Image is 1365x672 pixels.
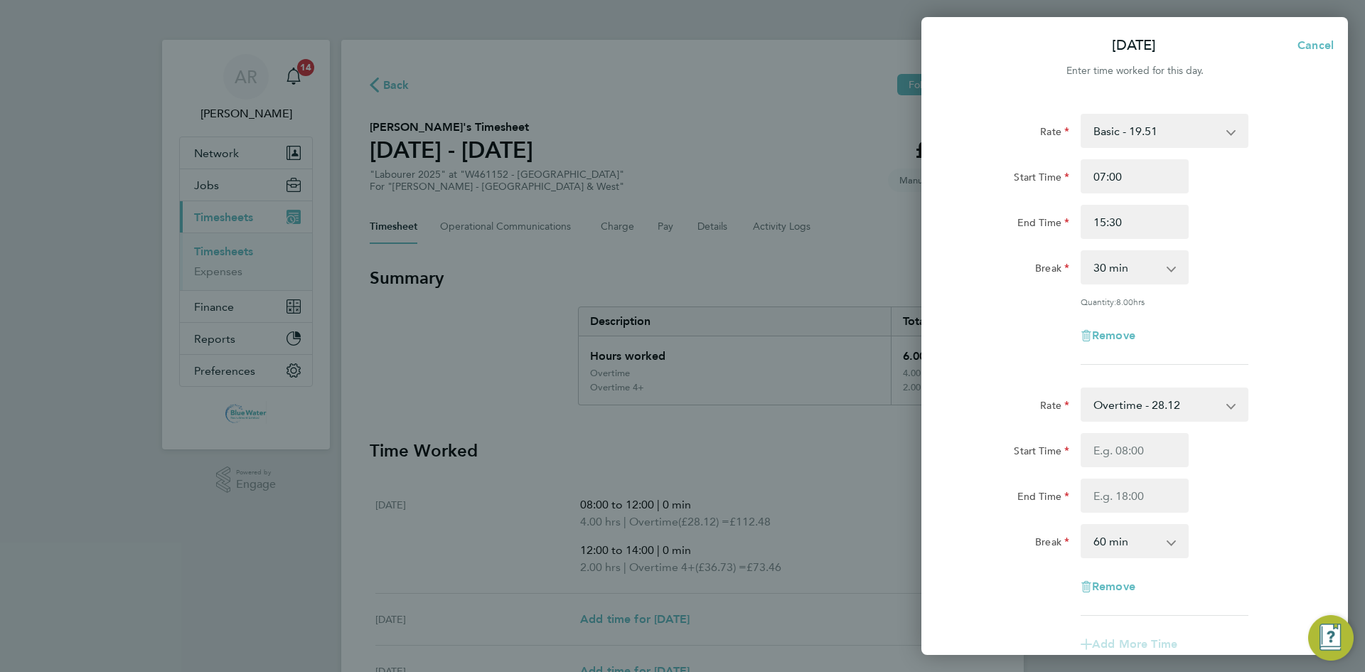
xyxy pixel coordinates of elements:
[921,63,1348,80] div: Enter time worked for this day.
[1040,399,1069,416] label: Rate
[1081,330,1135,341] button: Remove
[1014,171,1069,188] label: Start Time
[1017,490,1069,507] label: End Time
[1293,38,1334,52] span: Cancel
[1081,433,1189,467] input: E.g. 08:00
[1116,296,1133,307] span: 8.00
[1081,479,1189,513] input: E.g. 18:00
[1035,535,1069,553] label: Break
[1275,31,1348,60] button: Cancel
[1081,159,1189,193] input: E.g. 08:00
[1092,329,1135,342] span: Remove
[1035,262,1069,279] label: Break
[1112,36,1156,55] p: [DATE]
[1081,296,1248,307] div: Quantity: hrs
[1081,205,1189,239] input: E.g. 18:00
[1017,216,1069,233] label: End Time
[1081,581,1135,592] button: Remove
[1014,444,1069,462] label: Start Time
[1308,615,1354,661] button: Engage Resource Center
[1092,580,1135,593] span: Remove
[1040,125,1069,142] label: Rate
